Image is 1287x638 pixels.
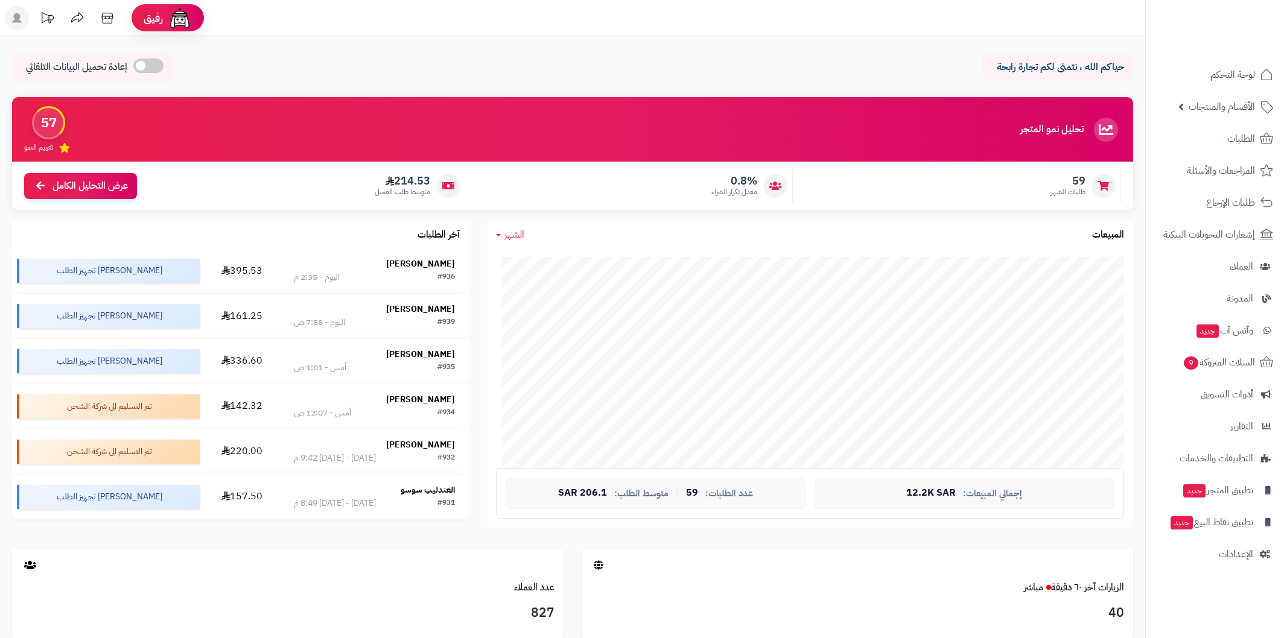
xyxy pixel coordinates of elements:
span: عدد الطلبات: [705,488,753,499]
span: لوحة التحكم [1210,66,1255,83]
h3: آخر الطلبات [418,230,460,241]
div: [PERSON_NAME] تجهيز الطلب [17,485,200,509]
a: العملاء [1153,252,1280,281]
span: تطبيق نقاط البيع [1169,514,1253,531]
a: عدد العملاء [514,580,555,595]
span: 214.53 [375,174,430,188]
span: العملاء [1230,258,1253,275]
div: أمس - 12:07 ص [294,407,351,419]
span: إعادة تحميل البيانات التلقائي [26,60,127,74]
div: #939 [437,317,455,329]
div: #931 [437,497,455,510]
h3: تحليل نمو المتجر [1020,124,1084,135]
strong: [PERSON_NAME] [386,348,455,361]
strong: [PERSON_NAME] [386,257,455,270]
a: عرض التحليل الكامل [24,173,137,199]
a: وآتس آبجديد [1153,316,1280,345]
span: التطبيقات والخدمات [1180,450,1253,467]
span: طلبات الإرجاع [1206,194,1255,211]
a: المدونة [1153,284,1280,313]
div: [DATE] - [DATE] 9:42 م [294,452,376,464]
td: 142.32 [205,384,280,429]
a: الطلبات [1153,124,1280,153]
span: جديد [1183,484,1206,497]
strong: [PERSON_NAME] [386,303,455,315]
span: 9 [1184,356,1198,370]
a: الشهر [496,228,524,242]
span: 206.1 SAR [558,488,607,499]
span: 59 [1050,174,1085,188]
span: طلبات الشهر [1050,187,1085,197]
small: مباشر [1024,580,1043,595]
td: 161.25 [205,294,280,338]
span: أدوات التسويق [1201,386,1253,403]
a: إشعارات التحويلات البنكية [1153,220,1280,249]
div: #936 [437,271,455,283]
strong: [PERSON_NAME] [386,393,455,406]
span: إشعارات التحويلات البنكية [1163,226,1255,243]
span: تقييم النمو [24,142,53,153]
td: 220.00 [205,429,280,474]
a: أدوات التسويق [1153,380,1280,409]
span: إجمالي المبيعات: [963,488,1022,499]
span: معدل تكرار الشراء [711,187,757,197]
div: اليوم - 2:35 م [294,271,340,283]
span: تطبيق المتجر [1182,482,1253,499]
a: لوحة التحكم [1153,60,1280,89]
span: الأقسام والمنتجات [1189,98,1255,115]
h3: 40 [591,603,1124,624]
div: تم التسليم الى شركة الشحن [17,394,200,418]
h3: 827 [21,603,555,624]
span: 59 [686,488,698,499]
div: #932 [437,452,455,464]
span: جديد [1196,324,1219,338]
div: تم التسليم الى شركة الشحن [17,440,200,464]
span: متوسط الطلب: [614,488,669,499]
span: رفيق [144,11,163,25]
a: الإعدادات [1153,540,1280,569]
a: السلات المتروكة9 [1153,348,1280,377]
a: طلبات الإرجاع [1153,188,1280,217]
a: الزيارات آخر ٦٠ دقيقةمباشر [1024,580,1124,595]
img: ai-face.png [168,6,192,30]
span: | [676,488,679,497]
span: الشهر [504,227,524,242]
div: #934 [437,407,455,419]
span: وآتس آب [1195,322,1253,339]
strong: العندليب سوسو [401,484,455,496]
p: حياكم الله ، نتمنى لكم تجارة رابحة [991,60,1124,74]
h3: المبيعات [1092,230,1124,241]
a: تطبيق المتجرجديد [1153,476,1280,505]
a: تحديثات المنصة [32,6,62,33]
span: عرض التحليل الكامل [52,179,128,193]
div: [PERSON_NAME] تجهيز الطلب [17,259,200,283]
span: 12.2K SAR [906,488,956,499]
span: المراجعات والأسئلة [1187,162,1255,179]
div: [PERSON_NAME] تجهيز الطلب [17,304,200,328]
span: السلات المتروكة [1183,354,1255,371]
span: الطلبات [1227,130,1255,147]
td: 336.60 [205,339,280,384]
div: [DATE] - [DATE] 8:49 م [294,497,376,510]
td: 395.53 [205,248,280,293]
div: #935 [437,362,455,374]
span: 0.8% [711,174,757,188]
span: المدونة [1227,290,1253,307]
strong: [PERSON_NAME] [386,438,455,451]
div: اليوم - 7:58 ص [294,317,345,329]
a: تطبيق نقاط البيعجديد [1153,508,1280,537]
td: 157.50 [205,475,280,519]
a: التقارير [1153,412,1280,441]
div: [PERSON_NAME] تجهيز الطلب [17,349,200,373]
span: متوسط طلب العميل [375,187,430,197]
span: جديد [1171,516,1193,529]
a: التطبيقات والخدمات [1153,444,1280,473]
span: الإعدادات [1219,546,1253,563]
a: المراجعات والأسئلة [1153,156,1280,185]
div: أمس - 1:01 ص [294,362,346,374]
span: التقارير [1230,418,1253,435]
